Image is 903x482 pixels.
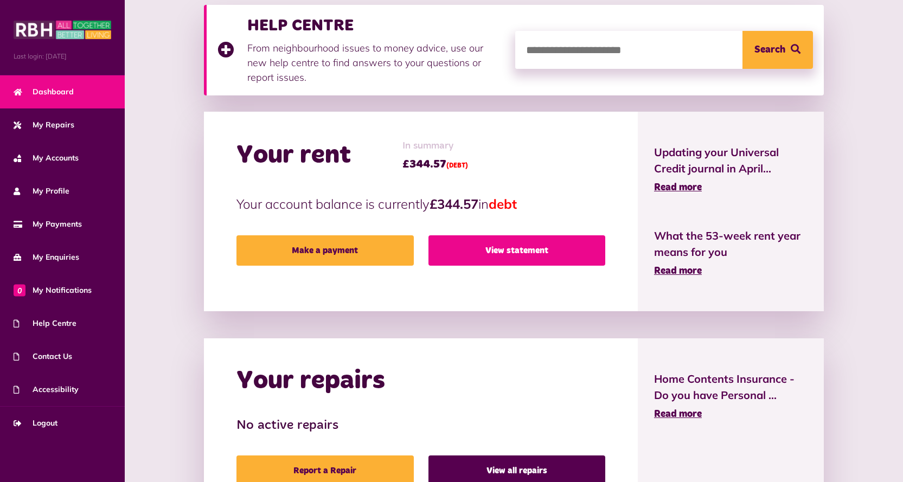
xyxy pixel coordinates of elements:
span: In summary [402,139,468,153]
p: From neighbourhood issues to money advice, use our new help centre to find answers to your questi... [247,41,504,85]
span: Read more [654,409,702,419]
span: Home Contents Insurance - Do you have Personal ... [654,371,808,403]
h3: HELP CENTRE [247,16,504,35]
h2: Your rent [236,140,351,171]
a: View statement [428,235,605,266]
img: MyRBH [14,19,111,41]
span: 0 [14,284,25,296]
span: My Payments [14,218,82,230]
strong: £344.57 [430,196,478,212]
span: Help Centre [14,318,76,329]
span: Read more [654,183,702,192]
span: Last login: [DATE] [14,52,111,61]
span: Contact Us [14,351,72,362]
h2: Your repairs [236,365,385,397]
span: Search [754,31,785,69]
span: My Repairs [14,119,74,131]
span: debt [489,196,517,212]
span: Updating your Universal Credit journal in April... [654,144,808,177]
span: What the 53-week rent year means for you [654,228,808,260]
span: Accessibility [14,384,79,395]
a: Updating your Universal Credit journal in April... Read more [654,144,808,195]
span: Read more [654,266,702,276]
span: My Notifications [14,285,92,296]
a: Make a payment [236,235,413,266]
span: My Profile [14,185,69,197]
span: (DEBT) [446,163,468,169]
span: My Accounts [14,152,79,164]
p: Your account balance is currently in [236,194,605,214]
a: What the 53-week rent year means for you Read more [654,228,808,279]
span: Dashboard [14,86,74,98]
button: Search [742,31,813,69]
a: Home Contents Insurance - Do you have Personal ... Read more [654,371,808,422]
span: My Enquiries [14,252,79,263]
span: £344.57 [402,156,468,172]
h3: No active repairs [236,418,605,434]
span: Logout [14,417,57,429]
